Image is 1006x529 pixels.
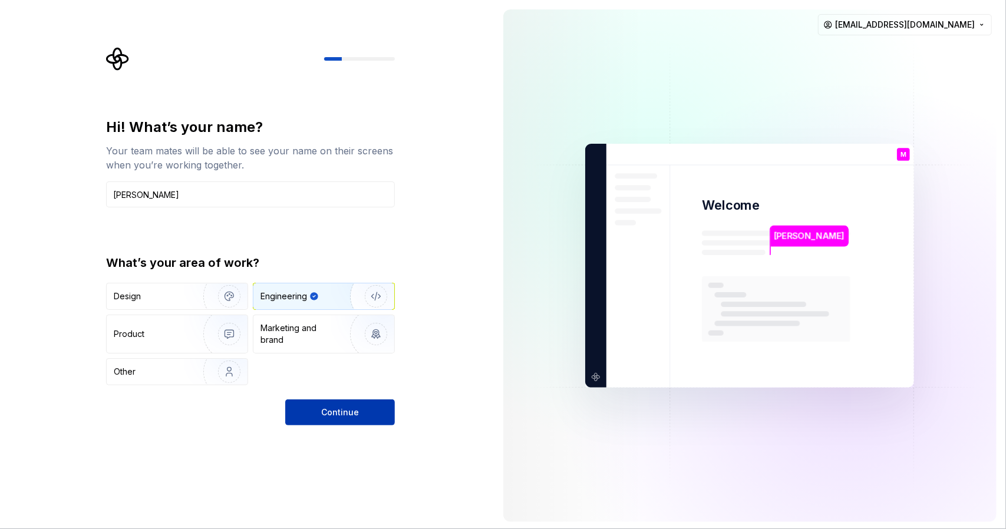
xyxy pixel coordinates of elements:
[114,290,141,302] div: Design
[818,14,992,35] button: [EMAIL_ADDRESS][DOMAIN_NAME]
[114,328,144,340] div: Product
[835,19,975,31] span: [EMAIL_ADDRESS][DOMAIN_NAME]
[106,118,395,137] div: Hi! What’s your name?
[114,366,136,378] div: Other
[260,290,307,302] div: Engineering
[260,322,340,346] div: Marketing and brand
[106,47,130,71] svg: Supernova Logo
[901,151,906,158] p: M
[702,197,760,214] p: Welcome
[106,181,395,207] input: Han Solo
[774,230,845,243] p: [PERSON_NAME]
[106,144,395,172] div: Your team mates will be able to see your name on their screens when you’re working together.
[321,406,359,418] span: Continue
[106,254,395,271] div: What’s your area of work?
[285,399,395,425] button: Continue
